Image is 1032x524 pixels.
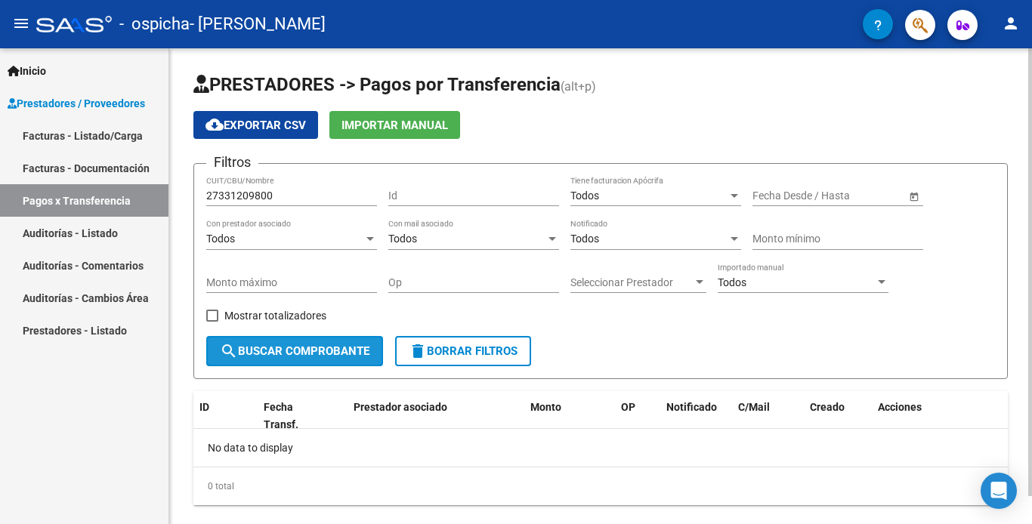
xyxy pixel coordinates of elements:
[752,190,808,202] input: Fecha inicio
[561,79,596,94] span: (alt+p)
[199,401,209,413] span: ID
[12,14,30,32] mat-icon: menu
[190,8,326,41] span: - [PERSON_NAME]
[193,111,318,139] button: Exportar CSV
[348,391,524,441] datatable-header-cell: Prestador asociado
[388,233,417,245] span: Todos
[193,74,561,95] span: PRESTADORES -> Pagos por Transferencia
[354,401,447,413] span: Prestador asociado
[206,336,383,366] button: Buscar Comprobante
[341,119,448,132] span: Importar Manual
[409,344,518,358] span: Borrar Filtros
[718,276,746,288] span: Todos
[206,233,235,245] span: Todos
[804,391,872,441] datatable-header-cell: Creado
[1002,14,1020,32] mat-icon: person
[205,116,224,134] mat-icon: cloud_download
[193,391,258,441] datatable-header-cell: ID
[329,111,460,139] button: Importar Manual
[872,391,1008,441] datatable-header-cell: Acciones
[8,63,46,79] span: Inicio
[570,233,599,245] span: Todos
[810,401,845,413] span: Creado
[660,391,732,441] datatable-header-cell: Notificado
[878,401,922,413] span: Acciones
[732,391,804,441] datatable-header-cell: C/Mail
[224,307,326,325] span: Mostrar totalizadores
[615,391,660,441] datatable-header-cell: OP
[666,401,717,413] span: Notificado
[220,342,238,360] mat-icon: search
[906,188,922,204] button: Open calendar
[395,336,531,366] button: Borrar Filtros
[524,391,615,441] datatable-header-cell: Monto
[205,119,306,132] span: Exportar CSV
[8,95,145,112] span: Prestadores / Proveedores
[206,152,258,173] h3: Filtros
[621,401,635,413] span: OP
[258,391,326,441] datatable-header-cell: Fecha Transf.
[409,342,427,360] mat-icon: delete
[193,467,1008,505] div: 0 total
[530,401,561,413] span: Monto
[193,429,1008,467] div: No data to display
[570,190,599,202] span: Todos
[119,8,190,41] span: - ospicha
[981,473,1017,509] div: Open Intercom Messenger
[738,401,770,413] span: C/Mail
[570,276,693,289] span: Seleccionar Prestador
[820,190,895,202] input: Fecha fin
[264,401,298,430] span: Fecha Transf.
[220,344,369,358] span: Buscar Comprobante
